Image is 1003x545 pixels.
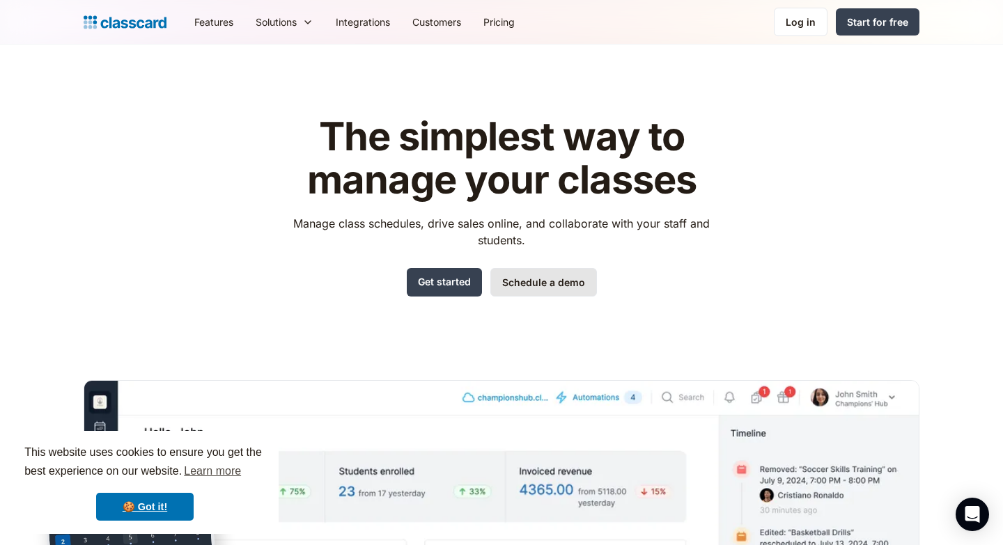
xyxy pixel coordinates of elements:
[401,6,472,38] a: Customers
[244,6,325,38] div: Solutions
[836,8,919,35] a: Start for free
[281,215,723,248] p: Manage class schedules, drive sales online, and collaborate with your staff and students.
[956,498,989,531] div: Open Intercom Messenger
[472,6,526,38] a: Pricing
[84,13,166,32] a: home
[774,8,827,36] a: Log in
[256,15,297,29] div: Solutions
[847,15,908,29] div: Start for free
[786,15,816,29] div: Log in
[281,116,723,201] h1: The simplest way to manage your classes
[96,493,194,521] a: dismiss cookie message
[24,444,265,482] span: This website uses cookies to ensure you get the best experience on our website.
[11,431,279,534] div: cookieconsent
[325,6,401,38] a: Integrations
[490,268,597,297] a: Schedule a demo
[183,6,244,38] a: Features
[182,461,243,482] a: learn more about cookies
[407,268,482,297] a: Get started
